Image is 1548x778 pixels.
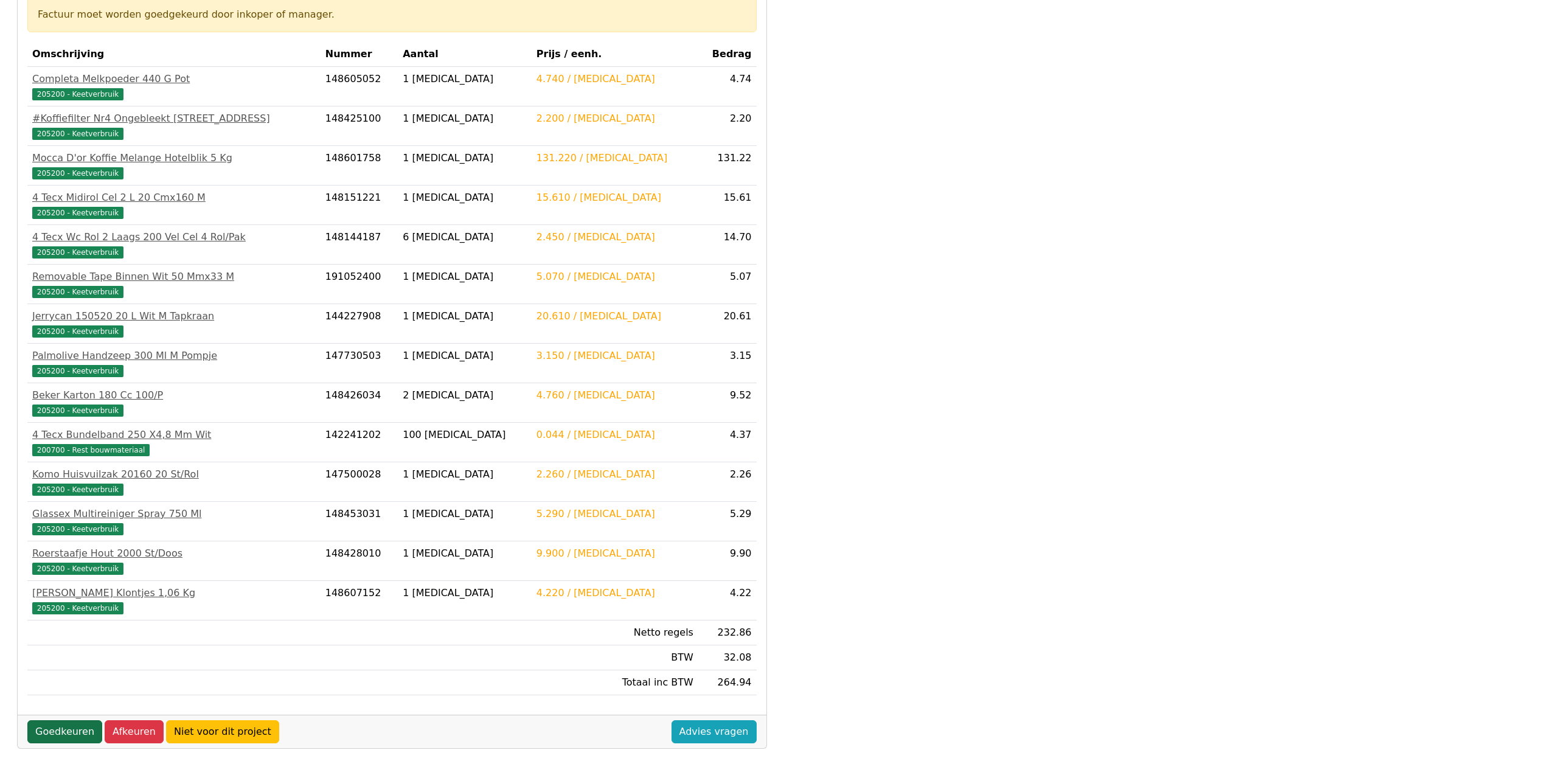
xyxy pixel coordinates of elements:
span: 205200 - Keetverbruik [32,484,123,496]
td: BTW [532,645,698,670]
div: 4.220 / [MEDICAL_DATA] [536,586,693,600]
td: 148151221 [321,186,398,225]
div: Glassex Multireiniger Spray 750 Ml [32,507,316,521]
th: Bedrag [698,42,757,67]
td: 147500028 [321,462,398,502]
a: Mocca D'or Koffie Melange Hotelblik 5 Kg205200 - Keetverbruik [32,151,316,180]
td: 148601758 [321,146,398,186]
td: 148426034 [321,383,398,423]
div: Factuur moet worden goedgekeurd door inkoper of manager. [38,7,746,22]
a: Removable Tape Binnen Wit 50 Mmx33 M205200 - Keetverbruik [32,269,316,299]
div: 4 Tecx Bundelband 250 X4,8 Mm Wit [32,428,316,442]
td: 15.61 [698,186,757,225]
a: 4 Tecx Wc Rol 2 Laags 200 Vel Cel 4 Rol/Pak205200 - Keetverbruik [32,230,316,259]
div: 2.260 / [MEDICAL_DATA] [536,467,693,482]
td: 148144187 [321,225,398,265]
span: 205200 - Keetverbruik [32,286,123,298]
a: Komo Huisvuilzak 20160 20 St/Rol205200 - Keetverbruik [32,467,316,496]
a: Advies vragen [672,720,757,743]
div: Komo Huisvuilzak 20160 20 St/Rol [32,467,316,482]
td: 191052400 [321,265,398,304]
th: Aantal [398,42,532,67]
td: 32.08 [698,645,757,670]
th: Omschrijving [27,42,321,67]
a: Roerstaafje Hout 2000 St/Doos205200 - Keetverbruik [32,546,316,575]
div: 1 [MEDICAL_DATA] [403,190,527,205]
a: 4 Tecx Midirol Cel 2 L 20 Cmx160 M205200 - Keetverbruik [32,190,316,220]
div: 4.760 / [MEDICAL_DATA] [536,388,693,403]
td: 4.22 [698,581,757,620]
a: Beker Karton 180 Cc 100/P205200 - Keetverbruik [32,388,316,417]
div: 131.220 / [MEDICAL_DATA] [536,151,693,165]
td: 142241202 [321,423,398,462]
div: 2.450 / [MEDICAL_DATA] [536,230,693,245]
td: 4.37 [698,423,757,462]
td: 147730503 [321,344,398,383]
td: 144227908 [321,304,398,344]
div: 2.200 / [MEDICAL_DATA] [536,111,693,126]
div: 1 [MEDICAL_DATA] [403,507,527,521]
span: 205200 - Keetverbruik [32,246,123,259]
span: 205200 - Keetverbruik [32,167,123,179]
td: 4.74 [698,67,757,106]
div: Roerstaafje Hout 2000 St/Doos [32,546,316,561]
td: 14.70 [698,225,757,265]
td: 9.52 [698,383,757,423]
span: 205200 - Keetverbruik [32,88,123,100]
div: 1 [MEDICAL_DATA] [403,467,527,482]
div: 2 [MEDICAL_DATA] [403,388,527,403]
div: 4.740 / [MEDICAL_DATA] [536,72,693,86]
td: 3.15 [698,344,757,383]
td: 264.94 [698,670,757,695]
td: 20.61 [698,304,757,344]
td: Netto regels [532,620,698,645]
div: 5.070 / [MEDICAL_DATA] [536,269,693,284]
td: Totaal inc BTW [532,670,698,695]
div: 4 Tecx Wc Rol 2 Laags 200 Vel Cel 4 Rol/Pak [32,230,316,245]
span: 205200 - Keetverbruik [32,365,123,377]
div: 100 [MEDICAL_DATA] [403,428,527,442]
div: 15.610 / [MEDICAL_DATA] [536,190,693,205]
div: Removable Tape Binnen Wit 50 Mmx33 M [32,269,316,284]
td: 5.29 [698,502,757,541]
a: Afkeuren [105,720,164,743]
span: 205200 - Keetverbruik [32,602,123,614]
td: 148607152 [321,581,398,620]
div: Jerrycan 150520 20 L Wit M Tapkraan [32,309,316,324]
div: 1 [MEDICAL_DATA] [403,586,527,600]
a: [PERSON_NAME] Klontjes 1,06 Kg205200 - Keetverbruik [32,586,316,615]
div: 1 [MEDICAL_DATA] [403,151,527,165]
td: 148425100 [321,106,398,146]
td: 5.07 [698,265,757,304]
div: Mocca D'or Koffie Melange Hotelblik 5 Kg [32,151,316,165]
td: 148453031 [321,502,398,541]
td: 2.20 [698,106,757,146]
div: 1 [MEDICAL_DATA] [403,309,527,324]
div: 20.610 / [MEDICAL_DATA] [536,309,693,324]
a: Jerrycan 150520 20 L Wit M Tapkraan205200 - Keetverbruik [32,309,316,338]
div: #Koffiefilter Nr4 Ongebleekt [STREET_ADDRESS] [32,111,316,126]
span: 205200 - Keetverbruik [32,207,123,219]
div: 9.900 / [MEDICAL_DATA] [536,546,693,561]
td: 148428010 [321,541,398,581]
td: 9.90 [698,541,757,581]
th: Nummer [321,42,398,67]
span: 205200 - Keetverbruik [32,325,123,338]
a: #Koffiefilter Nr4 Ongebleekt [STREET_ADDRESS]205200 - Keetverbruik [32,111,316,141]
td: 2.26 [698,462,757,502]
div: 5.290 / [MEDICAL_DATA] [536,507,693,521]
div: 3.150 / [MEDICAL_DATA] [536,349,693,363]
a: 4 Tecx Bundelband 250 X4,8 Mm Wit200700 - Rest bouwmateriaal [32,428,316,457]
span: 205200 - Keetverbruik [32,128,123,140]
div: Completa Melkpoeder 440 G Pot [32,72,316,86]
td: 148605052 [321,67,398,106]
a: Goedkeuren [27,720,102,743]
span: 205200 - Keetverbruik [32,563,123,575]
span: 205200 - Keetverbruik [32,405,123,417]
th: Prijs / eenh. [532,42,698,67]
div: Beker Karton 180 Cc 100/P [32,388,316,403]
span: 200700 - Rest bouwmateriaal [32,444,150,456]
div: 6 [MEDICAL_DATA] [403,230,527,245]
div: 1 [MEDICAL_DATA] [403,269,527,284]
div: Palmolive Handzeep 300 Ml M Pompje [32,349,316,363]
